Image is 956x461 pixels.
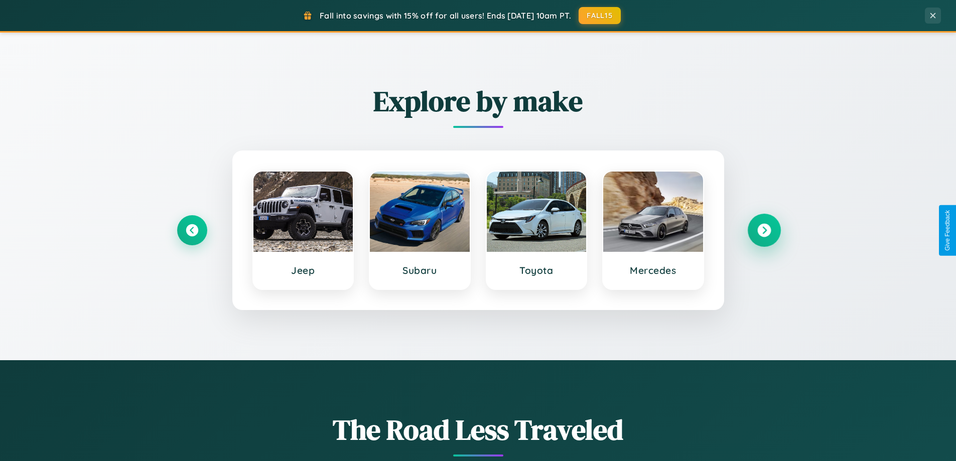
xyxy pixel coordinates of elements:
[263,264,343,276] h3: Jeep
[320,11,571,21] span: Fall into savings with 15% off for all users! Ends [DATE] 10am PT.
[497,264,577,276] h3: Toyota
[380,264,460,276] h3: Subaru
[579,7,621,24] button: FALL15
[944,210,951,251] div: Give Feedback
[177,410,779,449] h1: The Road Less Traveled
[613,264,693,276] h3: Mercedes
[177,82,779,120] h2: Explore by make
